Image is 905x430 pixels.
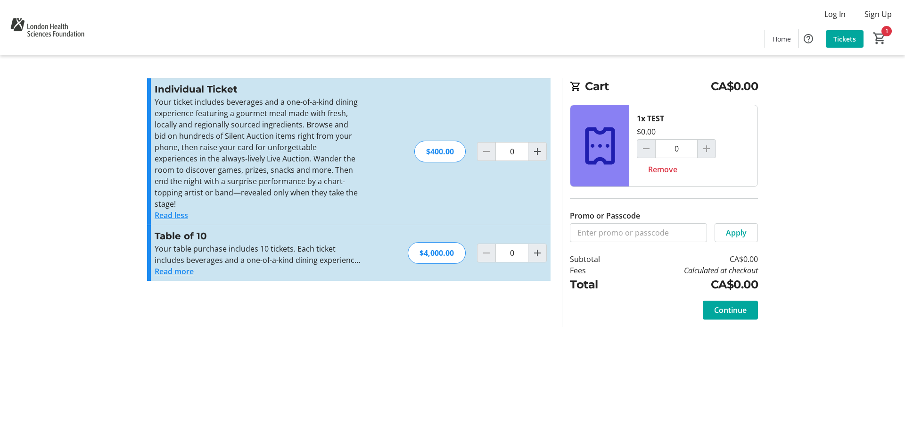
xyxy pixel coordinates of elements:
[155,96,361,210] p: Your ticket includes beverages and a one-of-a-kind dining experience featuring a gourmet meal mad...
[715,223,758,242] button: Apply
[703,301,758,320] button: Continue
[637,113,664,124] div: 1x TEST
[799,29,818,48] button: Help
[817,7,853,22] button: Log In
[570,253,625,265] td: Subtotal
[826,30,864,48] a: Tickets
[495,142,528,161] input: Individual Ticket Quantity
[648,164,677,175] span: Remove
[824,8,846,20] span: Log In
[833,34,856,44] span: Tickets
[570,265,625,276] td: Fees
[625,265,758,276] td: Calculated at checkout
[655,139,698,158] input: TEST Quantity
[155,243,361,266] p: Your table purchase includes 10 tickets. Each ticket includes beverages and a one-of-a-kind dinin...
[155,82,361,96] h3: Individual Ticket
[495,244,528,262] input: Table of 10 Quantity
[726,227,747,238] span: Apply
[864,8,892,20] span: Sign Up
[570,78,758,97] h2: Cart
[625,276,758,293] td: CA$0.00
[414,141,466,162] div: $400.00
[857,7,899,22] button: Sign Up
[711,78,758,95] span: CA$0.00
[155,210,188,221] button: Read less
[155,266,194,277] button: Read more
[6,4,89,51] img: London Health Sciences Foundation's Logo
[871,30,888,47] button: Cart
[570,210,640,221] label: Promo or Passcode
[570,223,707,242] input: Enter promo or passcode
[528,244,546,262] button: Increment by one
[570,276,625,293] td: Total
[714,304,747,316] span: Continue
[155,229,361,243] h3: Table of 10
[528,143,546,160] button: Increment by one
[637,160,689,179] button: Remove
[625,253,758,265] td: CA$0.00
[773,34,791,44] span: Home
[408,242,466,264] div: $4,000.00
[637,126,656,137] div: $0.00
[765,30,798,48] a: Home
